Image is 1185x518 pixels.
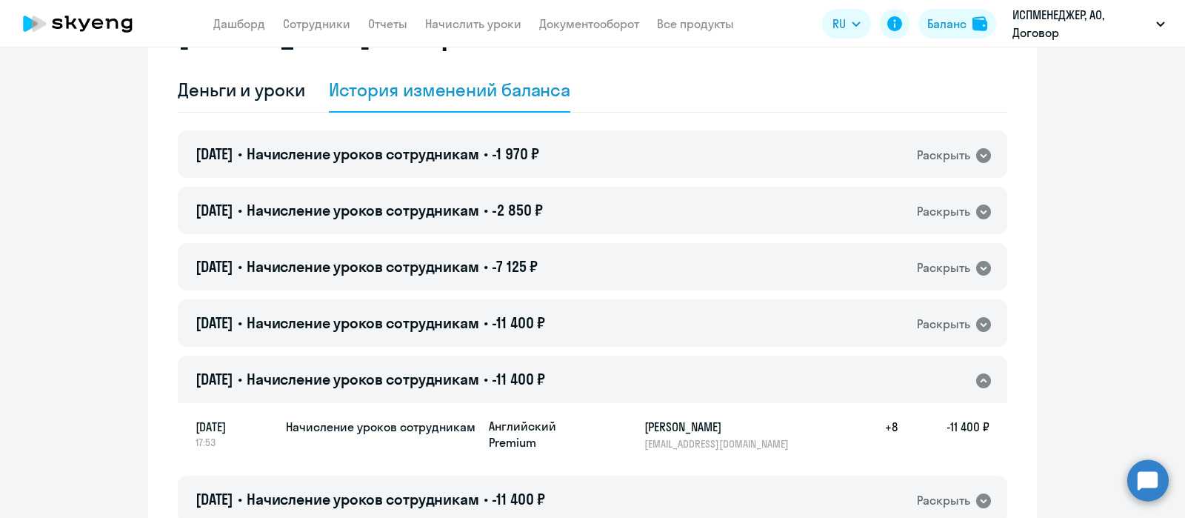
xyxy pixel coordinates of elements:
span: • [484,145,488,163]
span: [DATE] [196,418,274,436]
span: • [238,490,242,508]
div: История изменений баланса [329,78,571,102]
span: -2 850 ₽ [492,201,543,219]
span: • [238,145,242,163]
span: -1 970 ₽ [492,145,539,163]
span: • [484,490,488,508]
span: • [238,370,242,388]
span: [DATE] [196,257,233,276]
span: Начисление уроков сотрудникам [247,145,479,163]
p: [EMAIL_ADDRESS][DOMAIN_NAME] [644,437,797,451]
span: 17:53 [196,436,274,449]
button: ИСПМЕНЕДЖЕР, АО, Договор [1005,6,1172,41]
span: -11 400 ₽ [492,313,545,332]
span: Начисление уроков сотрудникам [247,201,479,219]
h5: [PERSON_NAME] [644,418,797,436]
span: -7 125 ₽ [492,257,538,276]
span: RU [832,15,846,33]
a: Документооборот [539,16,639,31]
div: Раскрыть [917,146,970,165]
span: • [238,201,242,219]
span: [DATE] [196,490,233,508]
a: Все продукты [657,16,734,31]
div: Раскрыть [917,259,970,277]
h5: Начисление уроков сотрудникам [286,418,477,436]
div: Раскрыть [917,202,970,221]
h5: +8 [850,418,898,451]
h2: [PERSON_NAME] контракта [178,15,520,50]
div: Деньги и уроки [178,78,305,102]
h5: -11 400 ₽ [898,418,989,451]
span: • [484,257,488,276]
span: [DATE] [196,370,233,388]
div: Раскрыть [917,491,970,510]
a: Отчеты [368,16,407,31]
span: • [484,201,488,219]
button: RU [822,9,871,39]
a: Начислить уроки [425,16,521,31]
span: • [238,257,242,276]
button: Балансbalance [918,9,996,39]
img: balance [972,16,987,31]
span: Начисление уроков сотрудникам [247,257,479,276]
div: Раскрыть [917,315,970,333]
a: Дашборд [213,16,265,31]
a: Сотрудники [283,16,350,31]
span: Начисление уроков сотрудникам [247,490,479,508]
span: Начисление уроков сотрудникам [247,370,479,388]
span: • [238,313,242,332]
span: • [484,370,488,388]
div: Баланс [927,15,967,33]
p: Английский Premium [489,418,600,451]
span: Начисление уроков сотрудникам [247,313,479,332]
span: -11 400 ₽ [492,370,545,388]
p: ИСПМЕНЕДЖЕР, АО, Договор [1012,6,1150,41]
span: -11 400 ₽ [492,490,545,508]
span: [DATE] [196,145,233,163]
span: [DATE] [196,201,233,219]
span: [DATE] [196,313,233,332]
span: • [484,313,488,332]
